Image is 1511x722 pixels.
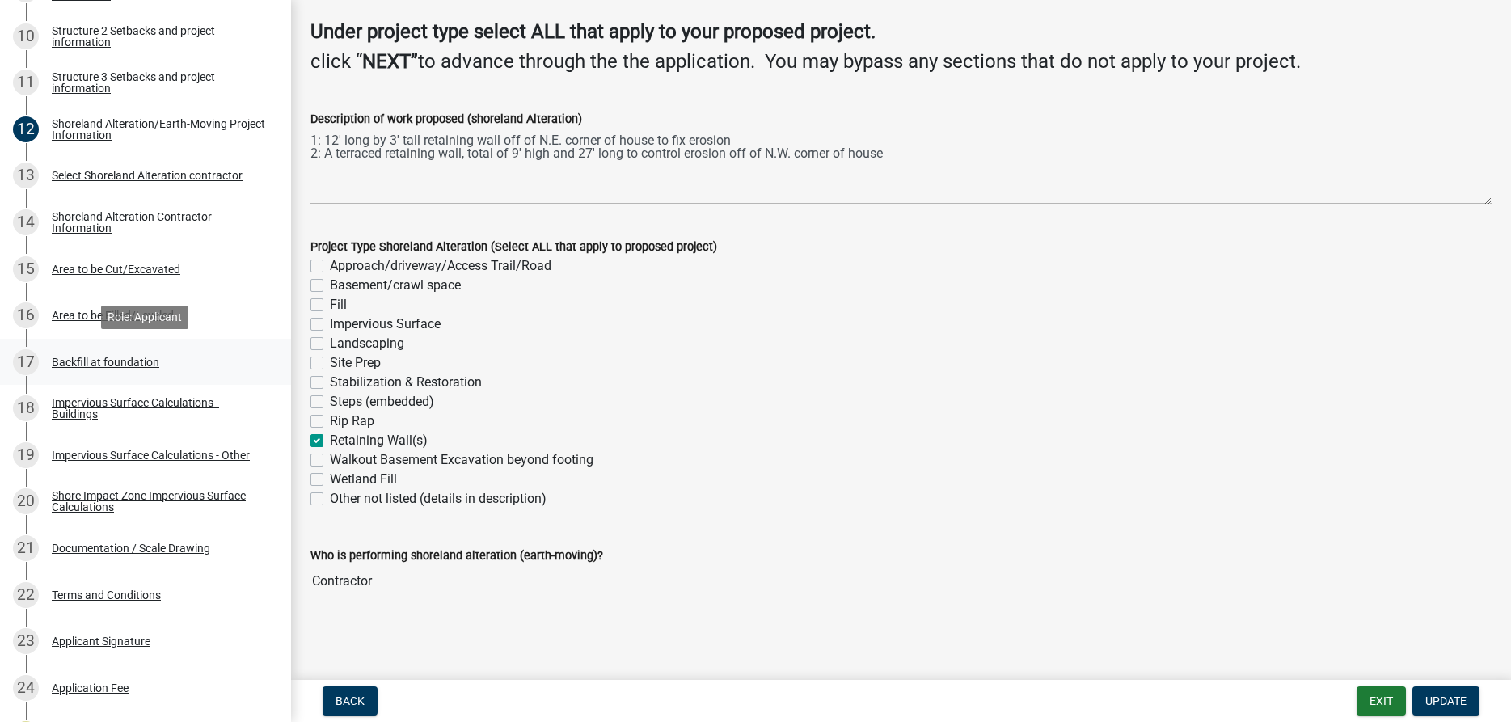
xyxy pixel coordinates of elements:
[13,628,39,654] div: 23
[330,315,441,334] label: Impervious Surface
[52,71,265,94] div: Structure 3 Setbacks and project information
[52,682,129,694] div: Application Fee
[330,450,593,470] label: Walkout Basement Excavation beyond footing
[13,163,39,188] div: 13
[52,397,265,420] div: Impervious Surface Calculations - Buildings
[330,470,397,489] label: Wetland Fill
[330,353,381,373] label: Site Prep
[13,675,39,701] div: 24
[52,450,250,461] div: Impervious Surface Calculations - Other
[13,70,39,95] div: 11
[52,635,150,647] div: Applicant Signature
[13,395,39,421] div: 18
[336,695,365,707] span: Back
[330,373,482,392] label: Stabilization & Restoration
[52,170,243,181] div: Select Shoreland Alteration contractor
[13,349,39,375] div: 17
[330,431,428,450] label: Retaining Wall(s)
[330,392,434,412] label: Steps (embedded)
[13,302,39,328] div: 16
[330,412,374,431] label: Rip Rap
[52,310,174,321] div: Area to be Filled/Leveled
[330,489,547,509] label: Other not listed (details in description)
[330,256,551,276] label: Approach/driveway/Access Trail/Road
[1357,686,1406,716] button: Exit
[13,116,39,142] div: 12
[310,242,717,253] label: Project Type Shoreland Alteration (Select ALL that apply to proposed project)
[52,357,159,368] div: Backfill at foundation
[330,276,461,295] label: Basement/crawl space
[310,20,876,43] strong: Under project type select ALL that apply to your proposed project.
[52,490,265,513] div: Shore Impact Zone Impervious Surface Calculations
[13,23,39,49] div: 10
[13,488,39,514] div: 20
[52,211,265,234] div: Shoreland Alteration Contractor Information
[52,118,265,141] div: Shoreland Alteration/Earth-Moving Project Information
[13,535,39,561] div: 21
[1412,686,1479,716] button: Update
[52,543,210,554] div: Documentation / Scale Drawing
[52,589,161,601] div: Terms and Conditions
[310,50,1492,74] h4: click “ to advance through the the application. You may bypass any sections that do not apply to ...
[13,442,39,468] div: 19
[13,256,39,282] div: 15
[330,334,404,353] label: Landscaping
[101,306,188,329] div: Role: Applicant
[330,295,347,315] label: Fill
[310,551,603,562] label: Who is performing shoreland alteration (earth-moving)?
[323,686,378,716] button: Back
[1425,695,1467,707] span: Update
[52,264,180,275] div: Area to be Cut/Excavated
[310,114,582,125] label: Description of work proposed (shoreland Alteration)
[13,209,39,235] div: 14
[13,582,39,608] div: 22
[52,25,265,48] div: Structure 2 Setbacks and project information
[362,50,418,73] strong: NEXT”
